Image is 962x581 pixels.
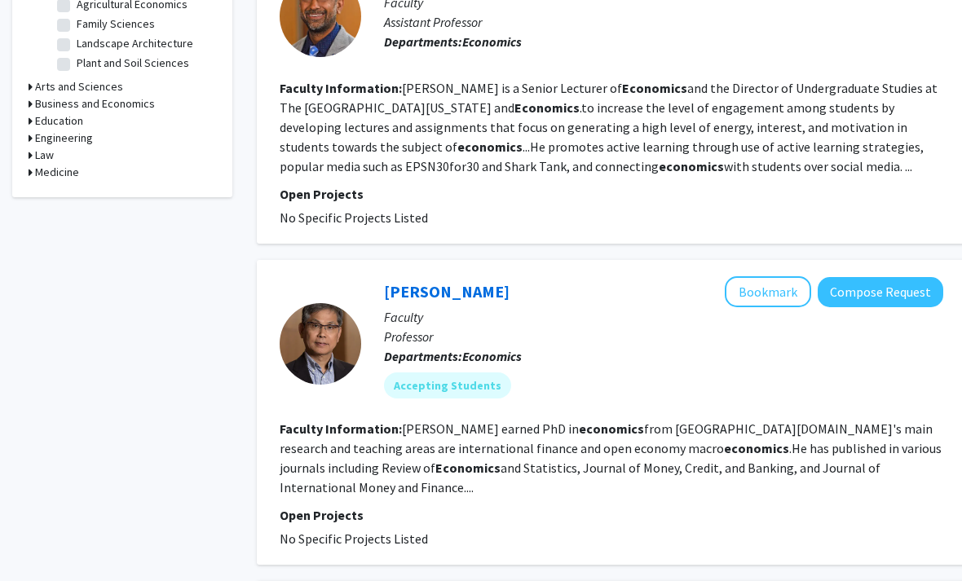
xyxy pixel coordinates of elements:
h3: Law [35,147,54,165]
button: Add Yoonbai Kim to Bookmarks [725,277,811,308]
h3: Business and Economics [35,96,155,113]
b: Faculty Information: [280,81,402,97]
h3: Medicine [35,165,79,182]
span: No Specific Projects Listed [280,531,428,548]
fg-read-more: [PERSON_NAME] earned PhD in from [GEOGRAPHIC_DATA][DOMAIN_NAME]'s main research and teaching area... [280,421,942,496]
p: Open Projects [280,185,943,205]
b: Departments: [384,34,462,51]
b: economics [579,421,644,438]
b: Faculty Information: [280,421,402,438]
b: Economics [622,81,687,97]
b: Economics [435,460,501,477]
label: Plant and Soil Sciences [77,55,189,73]
button: Compose Request to Yoonbai Kim [818,278,943,308]
b: Economics [462,349,522,365]
b: Economics [514,100,580,117]
p: Faculty [384,308,943,328]
h3: Arts and Sciences [35,79,123,96]
fg-read-more: [PERSON_NAME] is a Senior Lecturer of and the Director of Undergraduate Studies at The [GEOGRAPHI... [280,81,938,175]
b: Economics [462,34,522,51]
label: Landscape Architecture [77,36,193,53]
h3: Engineering [35,130,93,147]
a: [PERSON_NAME] [384,282,510,302]
span: No Specific Projects Listed [280,210,428,227]
p: Open Projects [280,506,943,526]
b: economics [659,159,724,175]
b: economics [457,139,523,156]
mat-chip: Accepting Students [384,373,511,399]
b: economics [724,441,789,457]
h3: Education [35,113,83,130]
p: Assistant Professor [384,13,943,33]
label: Family Sciences [77,16,155,33]
iframe: Chat [12,508,69,569]
p: Professor [384,328,943,347]
b: Departments: [384,349,462,365]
